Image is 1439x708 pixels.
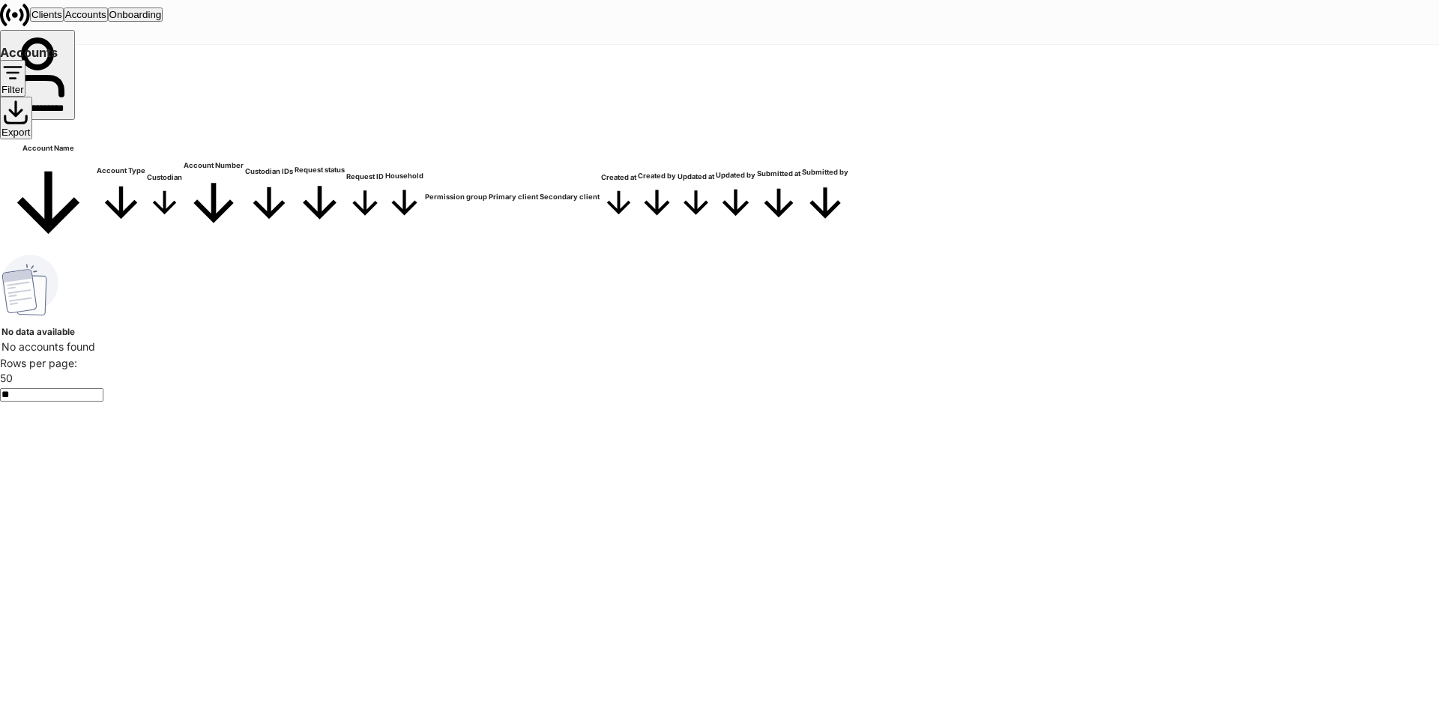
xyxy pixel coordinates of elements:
h6: Created at [601,170,636,185]
span: Updated by [716,168,755,225]
h6: Submitted by [802,165,848,180]
h6: Updated at [678,169,714,184]
h6: Account Number [184,158,244,173]
h6: Secondary client [540,190,600,205]
button: Onboarding [108,7,163,22]
span: Custodian IDs [245,164,293,229]
h6: Submitted at [757,166,800,181]
div: Filter [1,84,24,95]
span: Submitted at [757,166,800,227]
h5: No data available [1,324,95,339]
h6: Created by [638,169,676,184]
span: Account Number [184,158,244,235]
span: Created by [638,169,676,224]
span: Household [385,169,423,224]
p: No accounts found [1,339,95,354]
h6: Account Name [1,141,95,156]
span: Request status [295,163,345,230]
button: Accounts [64,7,108,22]
h6: Household [385,169,423,184]
span: Account Name [1,141,95,252]
h6: Primary client [489,190,538,205]
h6: Custodian [147,170,182,185]
span: Updated at [678,169,714,223]
div: Onboarding [109,9,162,20]
h6: Permission group [425,190,487,205]
h6: Custodian IDs [245,164,293,179]
h6: Updated by [716,168,755,183]
span: Created at [601,170,636,223]
span: Custodian [147,170,182,223]
button: Clients [30,7,64,22]
span: Account Type [97,163,145,229]
h6: Request status [295,163,345,178]
h6: Request ID [346,169,384,184]
span: Submitted by [802,165,848,229]
h6: Account Type [97,163,145,178]
span: Request ID [346,169,384,224]
div: Accounts [65,9,106,20]
div: Export [1,127,31,138]
div: Clients [31,9,62,20]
